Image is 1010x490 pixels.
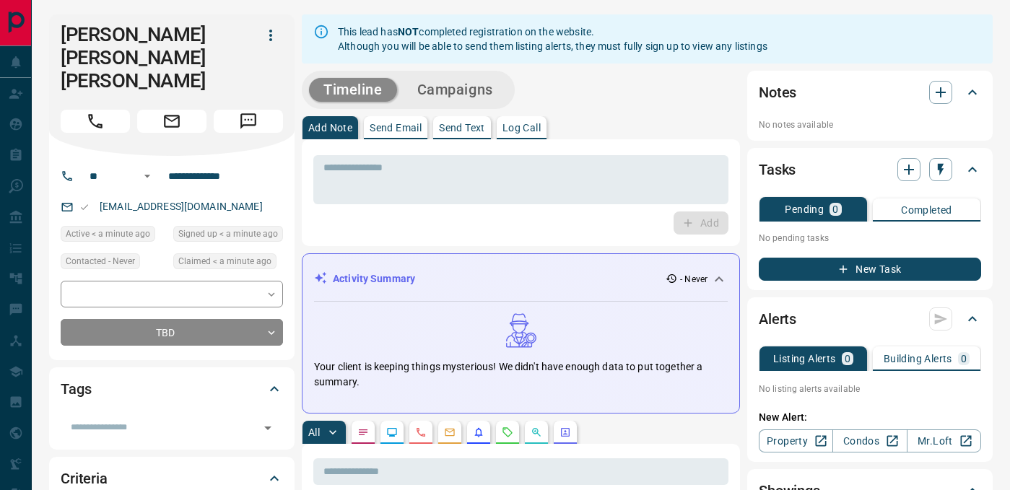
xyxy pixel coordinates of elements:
p: Add Note [308,123,352,133]
a: [EMAIL_ADDRESS][DOMAIN_NAME] [100,201,263,212]
p: 0 [832,204,838,214]
p: Send Text [439,123,485,133]
svg: Calls [415,426,427,438]
svg: Emails [444,426,456,438]
div: Notes [759,75,981,110]
span: Contacted - Never [66,254,135,268]
div: Tue Aug 12 2025 [173,253,283,274]
p: New Alert: [759,410,981,425]
span: Active < a minute ago [66,227,150,241]
h2: Notes [759,81,796,104]
h2: Criteria [61,467,108,490]
button: New Task [759,258,981,281]
svg: Notes [357,426,369,438]
a: Property [759,429,833,452]
div: Tasks [759,152,981,187]
p: Pending [785,204,824,214]
strong: NOT [398,26,419,38]
span: Claimed < a minute ago [178,254,271,268]
a: Mr.Loft [907,429,981,452]
p: - Never [680,273,708,286]
p: Listing Alerts [773,354,836,364]
p: No listing alerts available [759,382,981,395]
h1: [PERSON_NAME] [PERSON_NAME] [PERSON_NAME] [61,23,237,92]
svg: Lead Browsing Activity [386,426,398,438]
div: Activity Summary- Never [314,266,728,292]
svg: Requests [502,426,513,438]
div: TBD [61,319,283,346]
span: Email [137,110,206,133]
p: 0 [845,354,850,364]
div: This lead has completed registration on the website. Although you will be able to send them listi... [338,19,767,59]
span: Call [61,110,130,133]
p: Log Call [502,123,541,133]
p: All [308,427,320,437]
div: Tags [61,372,283,406]
p: Your client is keeping things mysterious! We didn't have enough data to put together a summary. [314,359,728,390]
p: No notes available [759,118,981,131]
span: Signed up < a minute ago [178,227,278,241]
p: 0 [961,354,967,364]
a: Condos [832,429,907,452]
p: Send Email [370,123,422,133]
button: Open [139,167,156,185]
div: Tue Aug 12 2025 [61,226,166,246]
p: Activity Summary [333,271,415,286]
svg: Email Valid [79,202,90,212]
button: Timeline [309,78,397,102]
h2: Alerts [759,307,796,331]
svg: Listing Alerts [473,426,484,438]
svg: Opportunities [531,426,542,438]
p: Building Alerts [884,354,952,364]
h2: Tags [61,377,91,401]
div: Alerts [759,302,981,336]
p: Completed [901,205,952,215]
div: Tue Aug 12 2025 [173,226,283,246]
h2: Tasks [759,158,796,181]
p: No pending tasks [759,227,981,249]
button: Open [258,418,278,438]
button: Campaigns [403,78,508,102]
span: Message [214,110,283,133]
svg: Agent Actions [560,426,571,438]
